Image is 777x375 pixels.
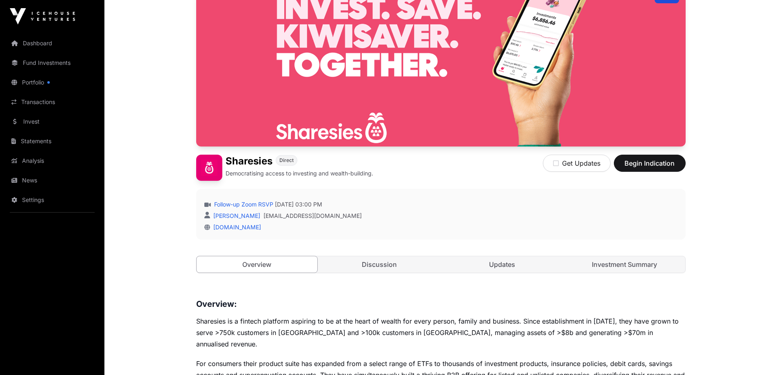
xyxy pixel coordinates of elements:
[543,155,611,172] button: Get Updates
[7,93,98,111] a: Transactions
[7,73,98,91] a: Portfolio
[226,155,272,168] h1: Sharesies
[614,163,686,171] a: Begin Indication
[7,171,98,189] a: News
[7,54,98,72] a: Fund Investments
[319,256,440,273] a: Discussion
[196,297,686,311] h3: Overview:
[226,169,373,178] p: Democratising access to investing and wealth-building.
[10,8,75,24] img: Icehouse Ventures Logo
[442,256,563,273] a: Updates
[7,34,98,52] a: Dashboard
[7,191,98,209] a: Settings
[212,212,260,219] a: [PERSON_NAME]
[7,152,98,170] a: Analysis
[196,155,222,181] img: Sharesies
[7,132,98,150] a: Statements
[279,157,294,164] span: Direct
[197,256,685,273] nav: Tabs
[210,224,261,231] a: [DOMAIN_NAME]
[736,336,777,375] iframe: Chat Widget
[624,158,675,168] span: Begin Indication
[275,200,322,209] span: [DATE] 03:00 PM
[564,256,685,273] a: Investment Summary
[263,212,362,220] a: [EMAIL_ADDRESS][DOMAIN_NAME]
[7,113,98,131] a: Invest
[213,200,273,209] a: Follow-up Zoom RSVP
[196,315,686,350] p: Sharesies is a fintech platform aspiring to be at the heart of wealth for every person, family an...
[614,155,686,172] button: Begin Indication
[196,256,318,273] a: Overview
